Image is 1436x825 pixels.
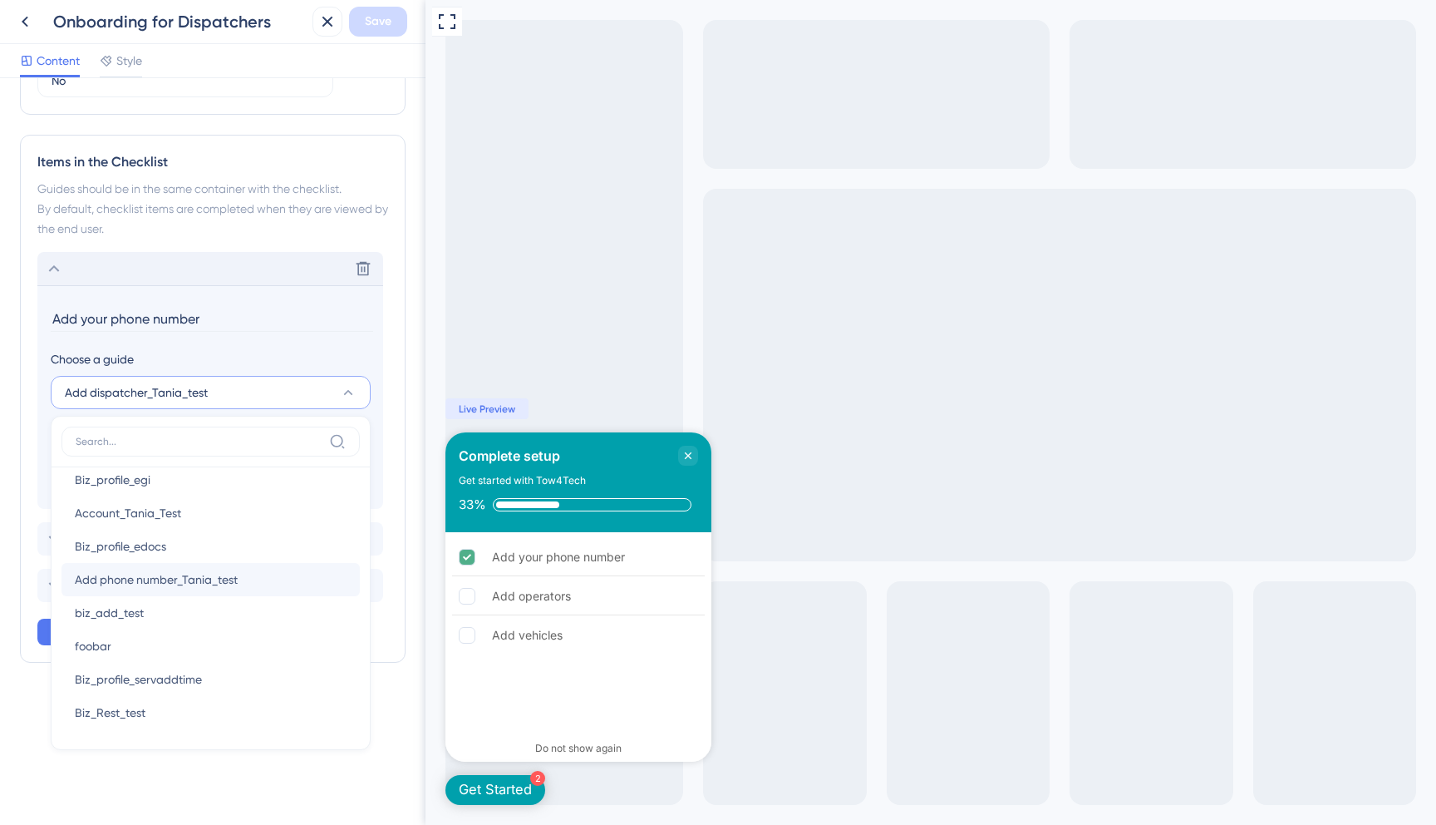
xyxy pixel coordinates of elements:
[75,603,144,623] span: biz_add_test
[33,497,273,512] div: Checklist progress: 33%
[51,349,370,369] div: Choose a guide
[116,51,142,71] span: Style
[61,696,360,729] button: Biz_Rest_test
[61,463,360,496] button: Biz_profile_egi
[37,179,388,239] div: Guides should be in the same container with the checklist. By default, checklist items are comple...
[33,497,61,512] div: 33%
[33,446,135,466] div: Complete setup
[75,503,181,523] span: Account_Tania_Test
[75,669,202,689] span: Biz_profile_servaddtime
[66,586,145,606] div: Add operators
[75,636,111,656] span: foobar
[51,376,371,409] button: Add dispatcher_Tania_test
[75,470,150,490] span: Biz_profile_egi
[105,771,120,786] div: 2
[253,446,273,466] div: Close Checklist
[76,435,322,448] input: Search...
[52,72,319,90] input: Type the value
[33,472,160,489] div: Get started with Tow4Tech
[75,703,145,723] span: Biz_Rest_test
[61,496,360,530] button: Account_Tania_Test
[33,403,90,416] span: Live Preview
[61,563,360,596] button: Add phone number_Tania_test
[20,775,120,805] div: Open Get Started checklist, remaining modules: 2
[110,742,196,755] div: Do not show again
[53,10,306,33] div: Onboarding for Dispatchers
[75,536,166,556] span: Biz_profile_edocs
[61,530,360,563] button: Biz_profile_edocs
[33,781,106,799] div: Get Started
[20,532,286,730] div: Checklist items
[66,547,199,567] div: Add your phone number
[65,383,208,403] span: Add dispatcher_Tania_test
[27,617,279,654] div: Add vehicles is incomplete.
[66,625,137,645] div: Add vehicles
[349,7,407,37] button: Save
[37,619,170,645] button: Add Item
[27,539,279,576] div: Add your phone number is complete.
[37,51,80,71] span: Content
[51,306,373,332] input: Header
[27,578,279,615] div: Add operators is incomplete.
[61,663,360,696] button: Biz_profile_servaddtime
[20,432,286,762] div: Checklist Container
[61,630,360,663] button: foobar
[61,596,360,630] button: biz_add_test
[365,12,391,32] span: Save
[37,152,388,172] div: Items in the Checklist
[75,570,238,590] span: Add phone number_Tania_test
